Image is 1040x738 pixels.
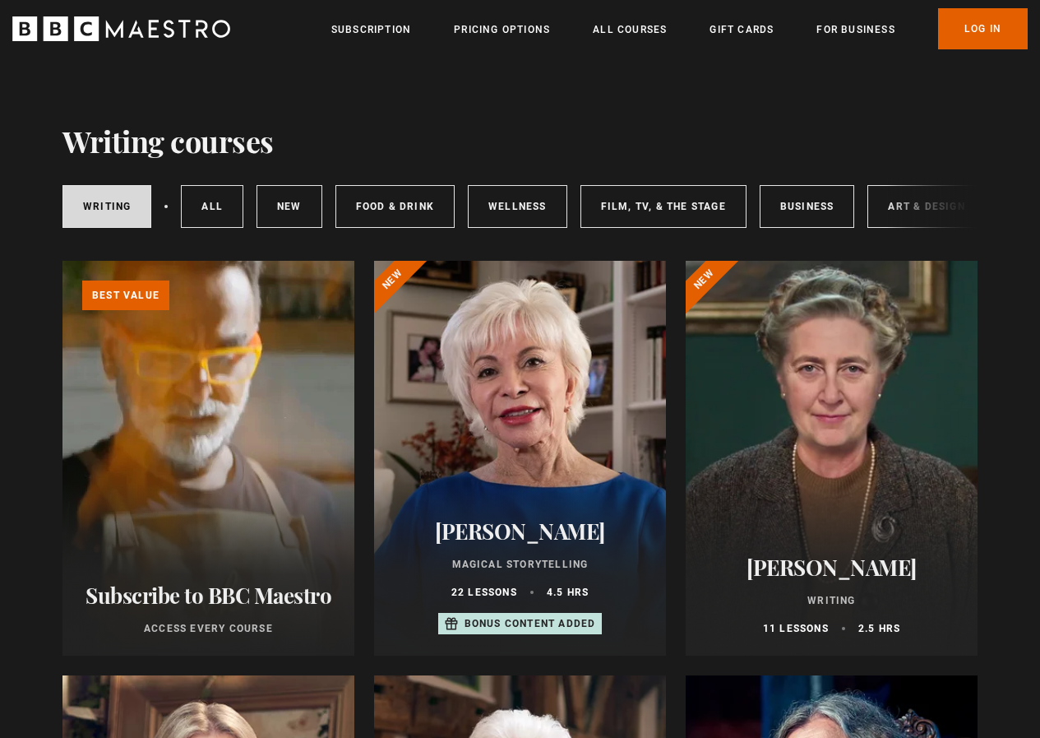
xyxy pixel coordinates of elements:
a: [PERSON_NAME] Writing 11 lessons 2.5 hrs New [686,261,978,656]
a: Film, TV, & The Stage [580,185,746,228]
p: 2.5 hrs [858,621,900,636]
p: Best value [82,281,169,310]
h2: [PERSON_NAME] [705,555,958,580]
p: 11 lessons [763,621,829,636]
a: All Courses [593,21,667,38]
h1: Writing courses [62,123,274,158]
a: Food & Drink [335,185,455,228]
a: New [257,185,322,228]
a: For business [816,21,894,38]
p: 22 lessons [451,585,517,600]
p: Bonus content added [465,616,596,631]
a: Log In [938,8,1028,49]
a: Gift Cards [710,21,774,38]
a: Subscription [331,21,411,38]
a: Pricing Options [454,21,550,38]
a: Wellness [468,185,567,228]
a: Writing [62,185,151,228]
a: Art & Design [867,185,985,228]
svg: BBC Maestro [12,16,230,41]
p: 4.5 hrs [547,585,589,600]
p: Writing [705,593,958,608]
a: Business [760,185,855,228]
a: All [181,185,243,228]
p: Magical Storytelling [394,557,646,572]
nav: Primary [331,8,1028,49]
a: [PERSON_NAME] Magical Storytelling 22 lessons 4.5 hrs Bonus content added New [374,261,666,656]
h2: [PERSON_NAME] [394,518,646,544]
